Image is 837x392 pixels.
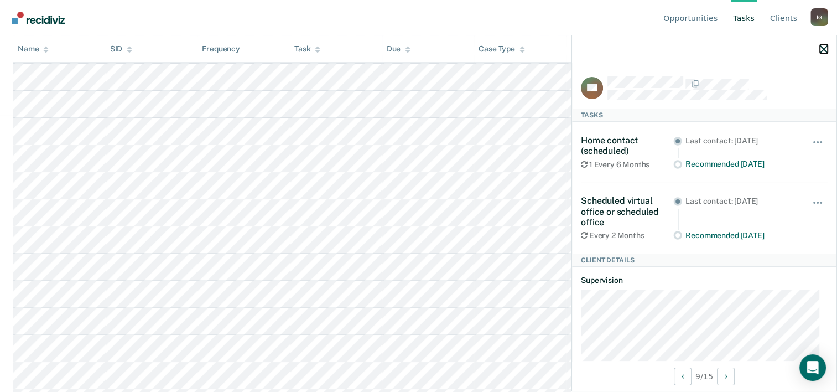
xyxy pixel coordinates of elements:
div: Open Intercom Messenger [799,354,826,381]
div: Recommended [DATE] [685,159,797,169]
div: Case Type [479,44,525,54]
div: Tasks [572,109,836,122]
div: Last contact: [DATE] [685,136,797,146]
div: SID [110,44,133,54]
div: Every 2 Months [581,231,673,240]
img: Recidiviz [12,12,65,24]
div: 9 / 15 [572,362,836,391]
div: Supervision Level [571,44,643,54]
div: Due [387,44,411,54]
div: Home contact (scheduled) [581,135,673,156]
button: Previous Client [674,368,692,385]
div: Recommended [DATE] [685,231,797,240]
div: Client Details [572,254,836,267]
div: I G [810,8,828,26]
button: Next Client [717,368,735,385]
button: Profile dropdown button [810,8,828,26]
div: 1 Every 6 Months [581,160,673,169]
div: Task [294,44,320,54]
div: Name [18,44,49,54]
div: Last contact: [DATE] [685,197,797,206]
div: Frequency [202,44,240,54]
div: Scheduled virtual office or scheduled office [581,195,673,228]
dt: Supervision [581,276,828,285]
